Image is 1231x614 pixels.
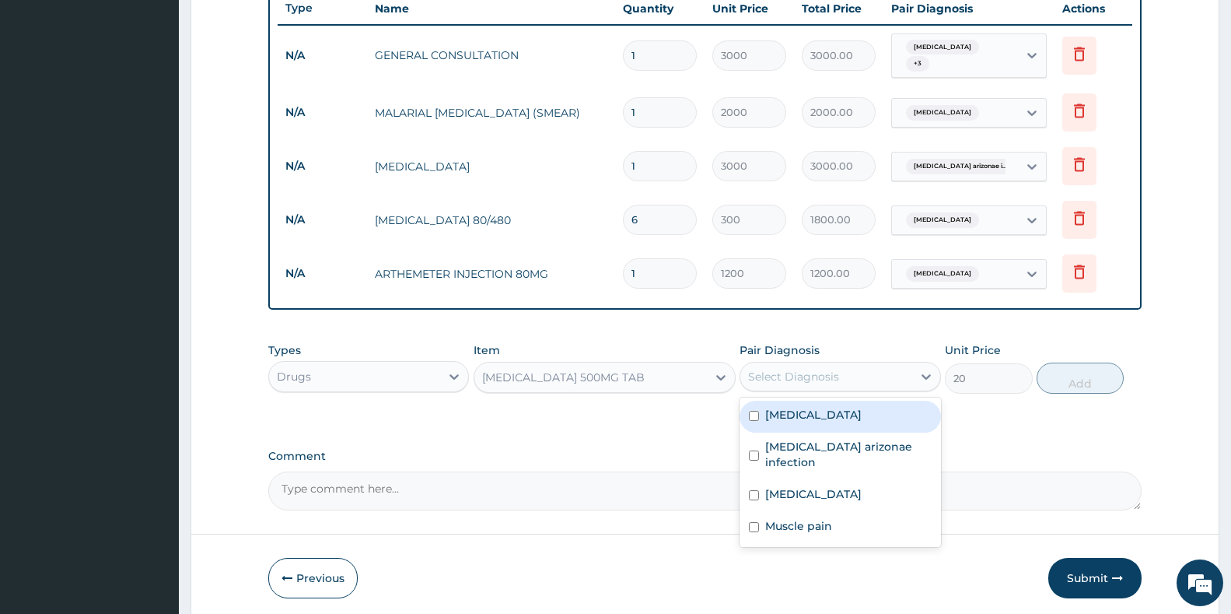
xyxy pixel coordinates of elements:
[29,78,63,117] img: d_794563401_company_1708531726252_794563401
[8,425,296,479] textarea: Type your message and hit 'Enter'
[748,369,839,384] div: Select Diagnosis
[765,439,931,470] label: [MEDICAL_DATA] arizonae infection
[268,558,358,598] button: Previous
[278,152,367,181] td: N/A
[81,87,261,107] div: Chat with us now
[278,205,367,234] td: N/A
[906,266,979,282] span: [MEDICAL_DATA]
[906,212,979,228] span: [MEDICAL_DATA]
[278,41,367,70] td: N/A
[268,344,301,357] label: Types
[1048,558,1142,598] button: Submit
[765,518,832,534] label: Muscle pain
[906,105,979,121] span: [MEDICAL_DATA]
[367,205,615,236] td: [MEDICAL_DATA] 80/480
[765,486,862,502] label: [MEDICAL_DATA]
[740,342,820,358] label: Pair Diagnosis
[367,258,615,289] td: ARTHEMETER INJECTION 80MG
[474,342,500,358] label: Item
[278,98,367,127] td: N/A
[906,56,929,72] span: + 3
[945,342,1001,358] label: Unit Price
[268,450,1142,463] label: Comment
[765,407,862,423] label: [MEDICAL_DATA]
[367,97,615,128] td: MALARIAL [MEDICAL_DATA] (SMEAR)
[278,259,367,288] td: N/A
[277,369,311,384] div: Drugs
[482,370,645,385] div: [MEDICAL_DATA] 500MG TAB
[367,40,615,71] td: GENERAL CONSULTATION
[367,151,615,182] td: [MEDICAL_DATA]
[90,196,215,353] span: We're online!
[906,40,979,55] span: [MEDICAL_DATA]
[1037,363,1124,394] button: Add
[255,8,292,45] div: Minimize live chat window
[906,159,1015,174] span: [MEDICAL_DATA] arizonae i...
